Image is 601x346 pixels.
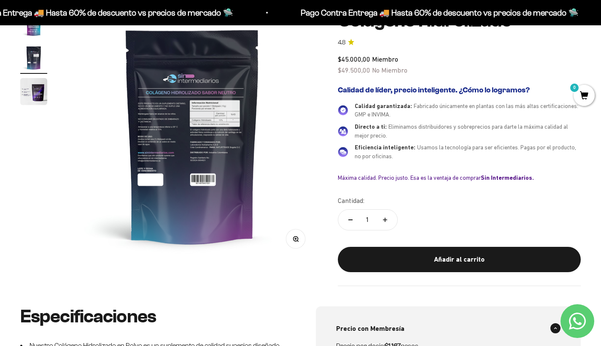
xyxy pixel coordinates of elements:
[338,247,581,272] button: Añadir al carrito
[338,105,348,115] img: Calidad garantizada
[20,11,47,40] button: Ir al artículo 1
[355,123,568,139] span: Eliminamos distribuidores y sobreprecios para darte la máxima calidad al mejor precio.
[372,55,398,63] span: Miembro
[338,38,581,47] a: 4.84.8 de 5.0 estrellas
[20,78,47,105] img: Colágeno Hidrolizado
[355,103,412,109] span: Calidad garantizada:
[10,110,175,124] div: Comparativa con otros productos similares
[481,174,534,181] b: Sin Intermediarios.
[355,123,387,130] span: Directo a ti:
[574,92,595,101] a: 0
[336,323,404,334] span: Precio con Membresía
[338,86,581,95] h2: Calidad de líder, precio inteligente. ¿Cómo lo logramos?
[355,254,564,265] div: Añadir al carrito
[10,76,175,91] div: País de origen de ingredientes
[138,146,174,160] span: Enviar
[20,306,286,327] h2: Especificaciones
[28,127,174,141] input: Otra (por favor especifica)
[137,146,175,160] button: Enviar
[338,174,581,181] div: Máxima calidad. Precio justo. Esa es la ventaja de comprar
[338,126,348,136] img: Directo a ti
[338,147,348,157] img: Eficiencia inteligente
[20,44,47,74] button: Ir al artículo 2
[355,144,576,159] span: Usamos la tecnología para ser eficientes. Pagas por el producto, no por oficinas.
[338,210,363,230] button: Reducir cantidad
[569,83,579,93] mark: 0
[355,103,578,118] span: Fabricado únicamente en plantas con las más altas certificaciones: GMP e INVIMA.
[20,44,47,71] img: Colágeno Hidrolizado
[336,315,561,343] summary: Precio con Membresía
[10,14,175,52] p: Para decidirte a comprar este suplemento, ¿qué información específica sobre su pureza, origen o c...
[338,38,345,47] span: 4.8
[338,66,370,74] span: $49.500,00
[10,93,175,108] div: Certificaciones de calidad
[338,55,370,63] span: $45.000,00
[10,59,175,74] div: Detalles sobre ingredientes "limpios"
[67,11,318,261] img: Colágeno Hidrolizado
[20,78,47,108] button: Ir al artículo 3
[355,144,415,151] span: Eficiencia inteligente:
[338,195,364,206] label: Cantidad:
[373,210,397,230] button: Aumentar cantidad
[299,6,577,19] p: Pago Contra Entrega 🚚 Hasta 60% de descuento vs precios de mercado 🛸
[372,66,407,74] span: No Miembro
